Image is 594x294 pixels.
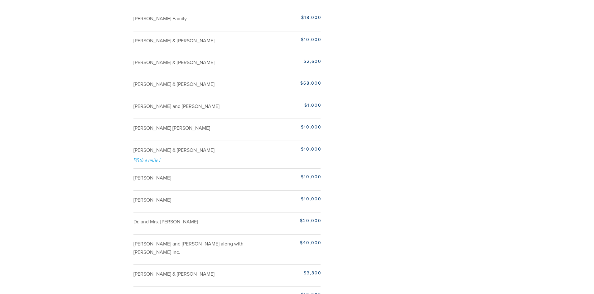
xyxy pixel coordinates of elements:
span: [PERSON_NAME] & [PERSON_NAME] [133,147,215,153]
div: $1,000 [256,102,321,109]
div: $18,000 [256,14,321,21]
span: [PERSON_NAME] [133,197,171,203]
span: [PERSON_NAME] and [PERSON_NAME] [133,103,220,110]
div: $68,000 [256,80,321,86]
div: $10,000 [256,36,321,43]
span: [PERSON_NAME] & [PERSON_NAME] [133,271,215,277]
div: $40,000 [256,240,321,246]
span: Dr. and Mrs. [PERSON_NAME] [133,219,198,225]
span: [PERSON_NAME] & [PERSON_NAME] [133,59,215,66]
div: With a smile ! [133,157,321,163]
div: $10,000 [256,174,321,180]
div: $10,000 [256,146,321,152]
span: [PERSON_NAME] Family [133,16,187,22]
span: [PERSON_NAME] [133,175,171,181]
span: [PERSON_NAME] [PERSON_NAME] [133,125,210,131]
div: $10,000 [256,196,321,202]
div: $2,600 [256,58,321,65]
div: $3,800 [256,270,321,276]
span: [PERSON_NAME] & [PERSON_NAME] [133,38,215,44]
span: [PERSON_NAME] and [PERSON_NAME] along with [PERSON_NAME] Inc. [133,241,244,255]
div: $20,000 [256,217,321,224]
div: $10,000 [256,124,321,130]
span: [PERSON_NAME] & [PERSON_NAME] [133,81,215,87]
